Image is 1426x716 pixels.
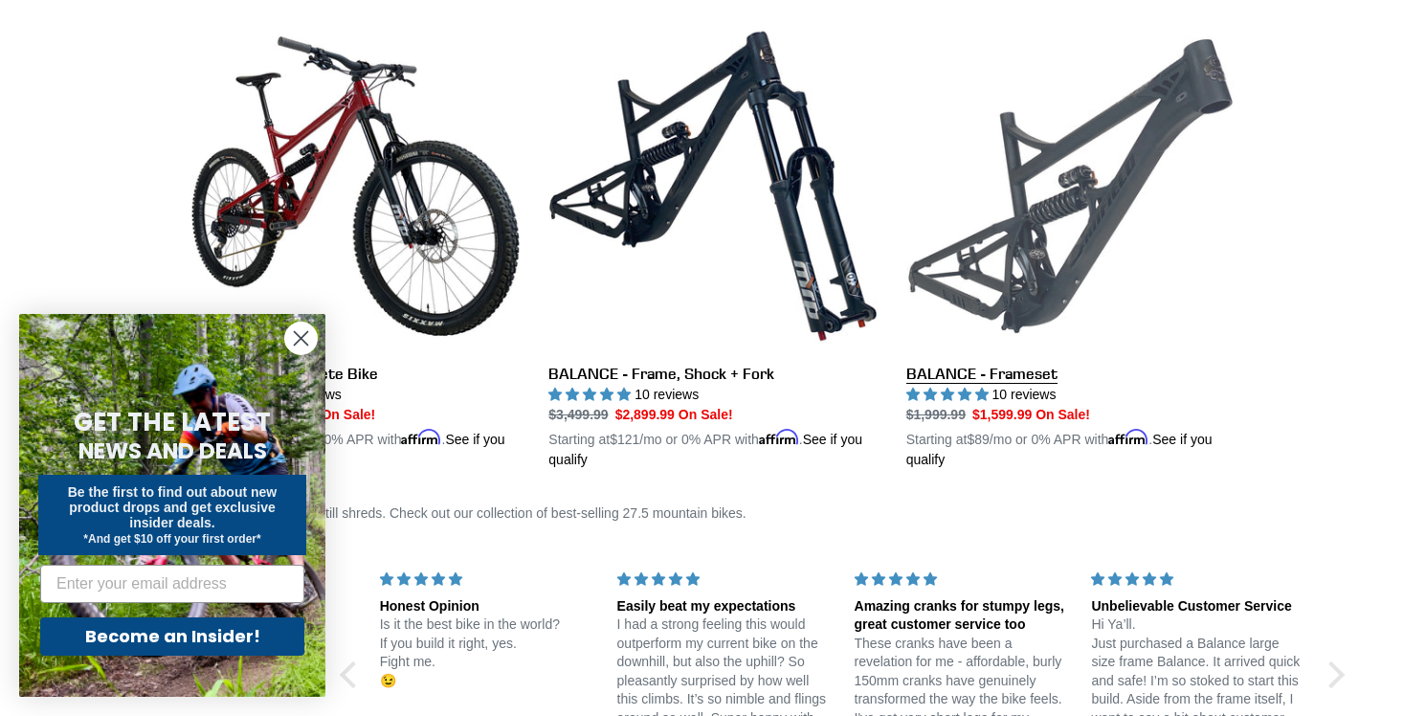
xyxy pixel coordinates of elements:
[78,436,267,466] span: NEWS AND DEALS
[380,570,594,590] div: 5 stars
[1091,570,1305,590] div: 5 stars
[40,565,304,603] input: Enter your email address
[68,484,278,530] span: Be the first to find out about new product drops and get exclusive insider deals.
[855,570,1069,590] div: 5 stars
[139,503,1287,524] div: Is 27.5 dead? Nah, it still shreds. Check out our collection of best-selling 27.5 mountain bikes.
[284,322,318,355] button: Close dialog
[617,597,832,616] div: Easily beat my expectations
[380,615,594,690] p: Is it the best bike in the world? If you build it right, yes. Fight me. 😉
[855,597,1069,635] div: Amazing cranks for stumpy legs, great customer service too
[40,617,304,656] button: Become an Insider!
[1091,597,1305,616] div: Unbelievable Customer Service
[83,532,260,546] span: *And get $10 off your first order*
[74,405,271,439] span: GET THE LATEST
[380,597,594,616] div: Honest Opinion
[617,570,832,590] div: 5 stars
